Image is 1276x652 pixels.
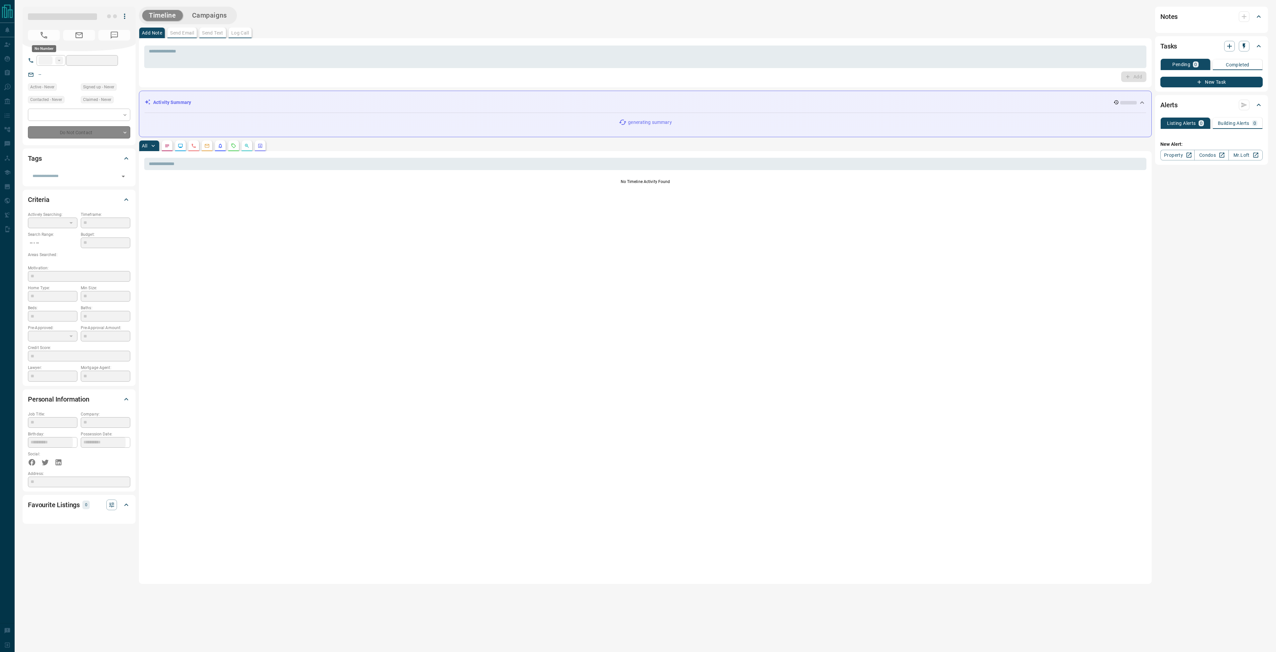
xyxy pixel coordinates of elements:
p: Pre-Approved: [28,325,77,331]
span: Active - Never [30,84,54,90]
svg: Requests [231,143,236,148]
p: Timeframe: [81,212,130,218]
p: Birthday: [28,431,77,437]
p: Pending [1172,62,1190,67]
p: Beds: [28,305,77,311]
div: Criteria [28,192,130,208]
svg: Agent Actions [258,143,263,148]
a: Condos [1194,150,1228,160]
span: Signed up - Never [83,84,114,90]
span: No Number [28,30,60,41]
span: No Number [98,30,130,41]
p: Min Size: [81,285,130,291]
div: Personal Information [28,391,130,407]
button: Campaigns [185,10,234,21]
p: Mortgage Agent: [81,365,130,371]
p: No Timeline Activity Found [144,179,1146,185]
p: -- - -- [28,237,77,248]
p: generating summary [628,119,672,126]
p: Job Title: [28,411,77,417]
p: All [142,143,147,148]
p: 0 [1200,121,1203,126]
button: New Task [1160,77,1263,87]
h2: Personal Information [28,394,89,405]
p: Social: [28,451,77,457]
p: Address: [28,471,130,477]
p: Company: [81,411,130,417]
p: Pre-Approval Amount: [81,325,130,331]
div: No Number [32,45,56,52]
p: Home Type: [28,285,77,291]
h2: Tasks [1160,41,1177,51]
p: Budget: [81,232,130,237]
p: Lawyer: [28,365,77,371]
div: Tasks [1160,38,1263,54]
svg: Lead Browsing Activity [178,143,183,148]
svg: Calls [191,143,196,148]
p: Search Range: [28,232,77,237]
p: 0 [84,501,88,509]
p: 0 [1194,62,1197,67]
p: 0 [1253,121,1256,126]
p: Actively Searching: [28,212,77,218]
div: Activity Summary [145,96,1146,109]
h2: Favourite Listings [28,500,80,510]
p: Areas Searched: [28,252,130,258]
h2: Criteria [28,194,50,205]
div: Notes [1160,9,1263,25]
span: Contacted - Never [30,96,62,103]
p: Add Note [142,31,162,35]
h2: Alerts [1160,100,1178,110]
p: Completed [1226,62,1249,67]
svg: Opportunities [244,143,250,148]
h2: Tags [28,153,42,164]
p: Listing Alerts [1167,121,1196,126]
div: Do Not Contact [28,126,130,139]
button: Open [119,172,128,181]
a: Property [1160,150,1195,160]
a: Mr.Loft [1228,150,1263,160]
div: Alerts [1160,97,1263,113]
svg: Listing Alerts [218,143,223,148]
div: Tags [28,150,130,166]
p: Motivation: [28,265,130,271]
p: Credit Score: [28,345,130,351]
span: Claimed - Never [83,96,111,103]
p: Activity Summary [153,99,191,106]
a: -- [39,72,41,77]
h2: Notes [1160,11,1178,22]
p: Possession Date: [81,431,130,437]
svg: Notes [164,143,170,148]
span: No Email [63,30,95,41]
p: New Alert: [1160,141,1263,148]
svg: Emails [204,143,210,148]
button: Timeline [142,10,183,21]
p: Building Alerts [1218,121,1249,126]
div: Favourite Listings0 [28,497,130,513]
p: Baths: [81,305,130,311]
